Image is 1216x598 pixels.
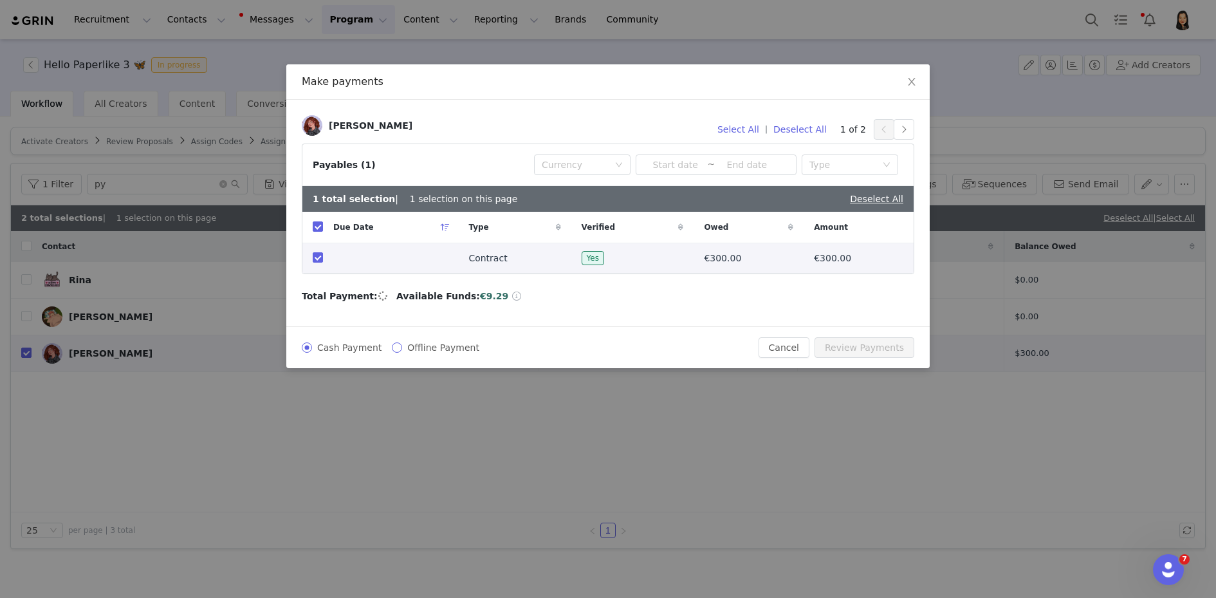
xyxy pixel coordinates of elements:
[1179,554,1190,565] span: 7
[329,120,412,131] div: [PERSON_NAME]
[333,221,374,233] span: Due Date
[468,221,488,233] span: Type
[765,124,768,135] span: |
[704,221,728,233] span: Owed
[894,64,930,100] button: Close
[302,144,914,274] article: Payables
[615,161,623,170] i: icon: down
[313,192,517,206] div: | 1 selection on this page
[1153,554,1184,585] iframe: Intercom live chat
[814,252,851,265] span: €300.00
[715,158,778,172] input: End date
[850,194,903,204] a: Deselect All
[809,158,876,171] div: Type
[313,158,376,172] div: Payables (1)
[814,221,848,233] span: Amount
[883,161,890,170] i: icon: down
[712,119,765,140] button: Select All
[302,290,378,303] span: Total Payment:
[480,291,508,301] span: €9.29
[302,75,914,89] div: Make payments
[759,337,809,358] button: Cancel
[402,342,484,353] span: Offline Payment
[643,158,707,172] input: Start date
[396,290,480,303] span: Available Funds:
[815,337,914,358] button: Review Payments
[582,221,615,233] span: Verified
[768,119,833,140] button: Deselect All
[302,115,412,136] a: [PERSON_NAME]
[582,251,604,265] span: Yes
[312,342,387,353] span: Cash Payment
[542,158,609,171] div: Currency
[840,119,914,140] div: 1 of 2
[302,115,322,136] img: 985b1787-e6cf-4eb8-9a10-67bef38bcfed.jpg
[468,252,507,265] span: Contract
[704,253,741,263] span: €300.00
[907,77,917,87] i: icon: close
[313,194,395,204] b: 1 total selection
